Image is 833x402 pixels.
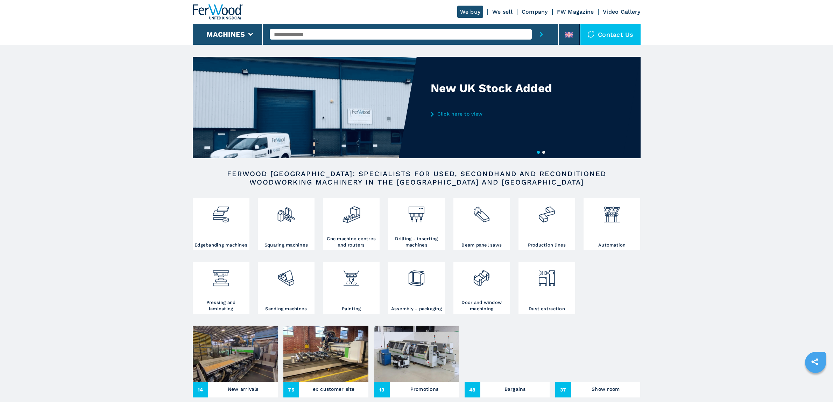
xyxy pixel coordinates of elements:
[323,198,380,250] a: Cnc machine centres and routers
[431,111,568,117] a: Click here to view
[206,30,245,39] button: Machines
[215,169,618,186] h2: FERWOOD [GEOGRAPHIC_DATA]: SPECIALISTS FOR USED, SECONDHAND AND RECONDITIONED WOODWORKING MACHINE...
[555,382,571,397] span: 37
[492,8,513,15] a: We sell
[472,264,491,287] img: lavorazione_porte_finestre_2.png
[407,264,426,287] img: montaggio_imballaggio_2.png
[542,151,545,154] button: 2
[453,262,510,314] a: Door and window machining
[806,353,824,370] a: sharethis
[518,198,575,250] a: Production lines
[228,384,259,394] h3: New arrivals
[283,382,299,397] span: 75
[195,299,248,312] h3: Pressing and laminating
[555,326,640,382] img: Show room
[277,264,295,287] img: levigatrici_2.png
[587,31,594,38] img: Contact us
[265,306,307,312] h3: Sanding machines
[193,326,278,397] a: New arrivals14New arrivals
[342,200,361,224] img: centro_di_lavoro_cnc_2.png
[391,306,442,312] h3: Assembly - packaging
[504,384,526,394] h3: Bargains
[592,384,620,394] h3: Show room
[283,326,368,382] img: ex customer site
[193,198,249,250] a: Edgebanding machines
[325,236,378,248] h3: Cnc machine centres and routers
[522,8,548,15] a: Company
[465,382,480,397] span: 48
[532,24,551,45] button: submit-button
[323,262,380,314] a: Painting
[258,198,315,250] a: Squaring machines
[388,198,445,250] a: Drilling - inserting machines
[193,382,209,397] span: 14
[410,384,439,394] h3: Promotions
[537,200,556,224] img: linee_di_produzione_2.png
[557,8,594,15] a: FW Magazine
[465,326,550,397] a: Bargains48Bargains
[555,326,640,397] a: Show room37Show room
[465,326,550,382] img: Bargains
[374,326,459,382] img: Promotions
[603,200,621,224] img: automazione.png
[193,4,243,20] img: Ferwood
[277,200,295,224] img: squadratrici_2.png
[528,242,566,248] h3: Production lines
[258,262,315,314] a: Sanding machines
[193,57,417,158] img: New UK Stock Added
[342,264,361,287] img: verniciatura_1.png
[457,6,483,18] a: We buy
[374,382,390,397] span: 13
[407,200,426,224] img: foratrici_inseritrici_2.png
[388,262,445,314] a: Assembly - packaging
[518,262,575,314] a: Dust extraction
[374,326,459,397] a: Promotions13Promotions
[580,24,641,45] div: Contact us
[195,242,247,248] h3: Edgebanding machines
[264,242,308,248] h3: Squaring machines
[342,306,361,312] h3: Painting
[529,306,565,312] h3: Dust extraction
[461,242,502,248] h3: Beam panel saws
[584,198,640,250] a: Automation
[390,236,443,248] h3: Drilling - inserting machines
[598,242,626,248] h3: Automation
[537,264,556,287] img: aspirazione_1.png
[603,8,640,15] a: Video Gallery
[537,151,540,154] button: 1
[455,299,508,312] h3: Door and window machining
[453,198,510,250] a: Beam panel saws
[193,326,278,382] img: New arrivals
[212,264,230,287] img: pressa-strettoia.png
[193,262,249,314] a: Pressing and laminating
[283,326,368,397] a: ex customer site75ex customer site
[472,200,491,224] img: sezionatrici_2.png
[313,384,355,394] h3: ex customer site
[212,200,230,224] img: bordatrici_1.png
